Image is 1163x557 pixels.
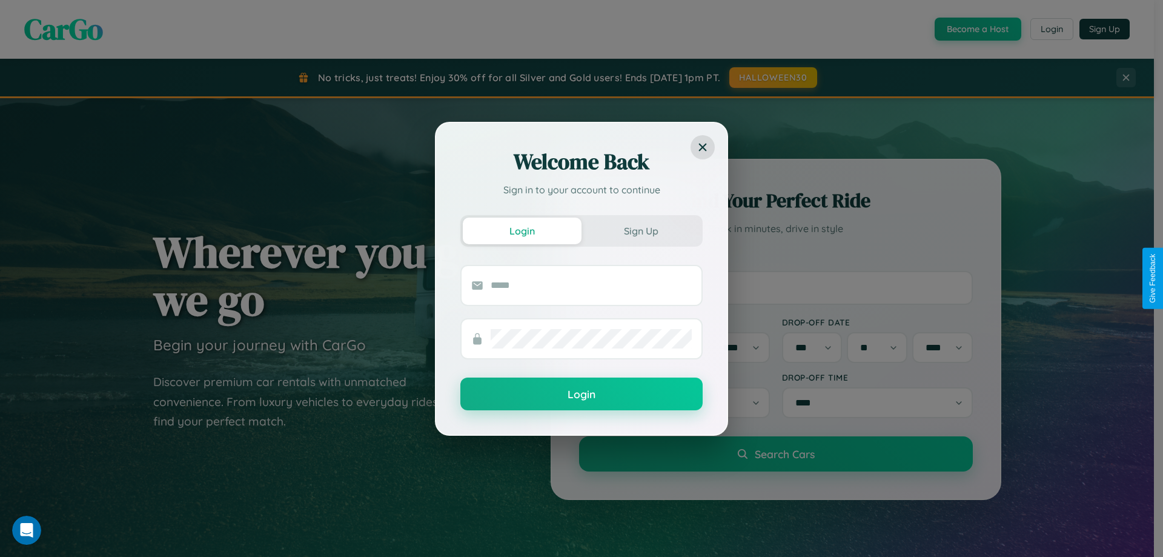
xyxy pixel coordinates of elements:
[460,147,703,176] h2: Welcome Back
[581,218,700,244] button: Sign Up
[1148,254,1157,303] div: Give Feedback
[463,218,581,244] button: Login
[12,516,41,545] iframe: Intercom live chat
[460,182,703,197] p: Sign in to your account to continue
[460,378,703,410] button: Login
